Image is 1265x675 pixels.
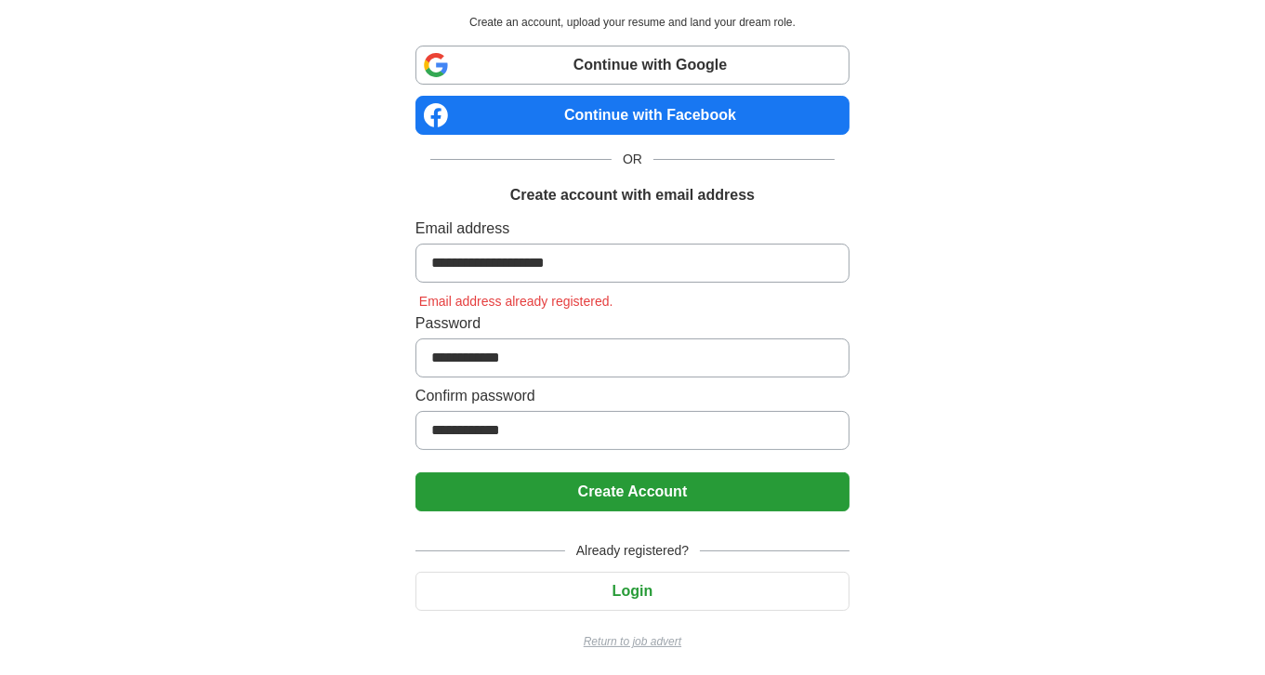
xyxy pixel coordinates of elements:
a: Return to job advert [415,633,850,650]
span: OR [612,150,653,169]
button: Create Account [415,472,850,511]
a: Continue with Facebook [415,96,850,135]
label: Password [415,312,850,335]
a: Continue with Google [415,46,850,85]
span: Email address already registered. [415,294,617,309]
a: Login [415,583,850,599]
h1: Create account with email address [510,184,755,206]
button: Login [415,572,850,611]
label: Email address [415,218,850,240]
label: Confirm password [415,385,850,407]
span: Already registered? [565,541,700,561]
p: Create an account, upload your resume and land your dream role. [419,14,846,31]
